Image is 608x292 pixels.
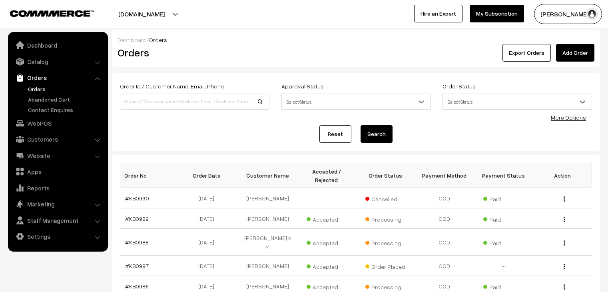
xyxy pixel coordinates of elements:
a: My Subscription [470,5,524,22]
a: More Options [551,114,586,121]
span: Select Status [281,94,431,110]
td: - [474,256,533,276]
span: Accepted [307,281,347,291]
span: Processing [365,281,405,291]
span: Paid [483,213,523,224]
img: Menu [564,196,565,202]
th: Order Status [356,163,415,188]
td: [PERSON_NAME] k v [238,229,297,256]
a: WebPOS [10,116,105,130]
th: Action [533,163,592,188]
a: #KB0988 [125,239,149,246]
img: COMMMERCE [10,10,94,16]
td: [PERSON_NAME] [238,256,297,276]
span: Paid [483,281,523,291]
input: Order Id / Customer Name / Customer Email / Customer Phone [120,94,269,110]
button: [PERSON_NAME]… [534,4,602,24]
td: COD [415,208,474,229]
a: Contact Enquires [26,106,105,114]
span: Cancelled [365,193,405,203]
a: Reports [10,181,105,195]
h2: Orders [118,46,269,59]
td: [DATE] [179,208,238,229]
img: user [586,8,598,20]
img: Menu [564,264,565,269]
img: Menu [564,284,565,290]
a: Add Order [556,44,594,62]
span: Paid [483,237,523,247]
th: Payment Method [415,163,474,188]
span: Select Status [443,95,592,109]
td: [DATE] [179,188,238,208]
a: #KB0990 [125,195,149,202]
th: Payment Status [474,163,533,188]
td: - [297,188,356,208]
img: Menu [564,240,565,246]
span: Select Status [282,95,431,109]
a: Orders [26,85,105,93]
a: Settings [10,229,105,244]
span: Select Status [443,94,592,110]
span: Orders [149,36,167,43]
button: [DOMAIN_NAME] [90,4,193,24]
span: Processing [365,213,405,224]
span: Processing [365,237,405,247]
span: Accepted [307,237,347,247]
th: Accepted / Rejected [297,163,356,188]
th: Customer Name [238,163,297,188]
a: Customers [10,132,105,146]
a: Abandoned Cart [26,95,105,104]
a: Dashboard [118,36,147,43]
a: Website [10,148,105,163]
a: Hire an Expert [414,5,462,22]
a: Staff Management [10,213,105,228]
td: COD [415,188,474,208]
td: [DATE] [179,256,238,276]
span: Paid [483,193,523,203]
td: COD [415,256,474,276]
img: Menu [564,217,565,222]
span: Accepted [307,213,347,224]
th: Order Date [179,163,238,188]
label: Approval Status [281,82,324,90]
a: Orders [10,70,105,85]
a: Apps [10,164,105,179]
div: / [118,36,594,44]
label: Order Status [443,82,476,90]
a: COMMMERCE [10,8,80,18]
td: COD [415,229,474,256]
a: #KB0986 [125,283,149,290]
a: #KB0987 [125,262,149,269]
a: Marketing [10,197,105,211]
button: Search [361,125,393,143]
a: #KB0989 [125,215,149,222]
th: Order No [120,163,179,188]
td: [DATE] [179,229,238,256]
td: [PERSON_NAME] [238,188,297,208]
a: Dashboard [10,38,105,52]
a: Reset [319,125,351,143]
span: Order Placed [365,260,405,271]
a: Catalog [10,54,105,69]
button: Export Orders [502,44,551,62]
td: [PERSON_NAME] [238,208,297,229]
span: Accepted [307,260,347,271]
label: Order Id / Customer Name, Email, Phone [120,82,224,90]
